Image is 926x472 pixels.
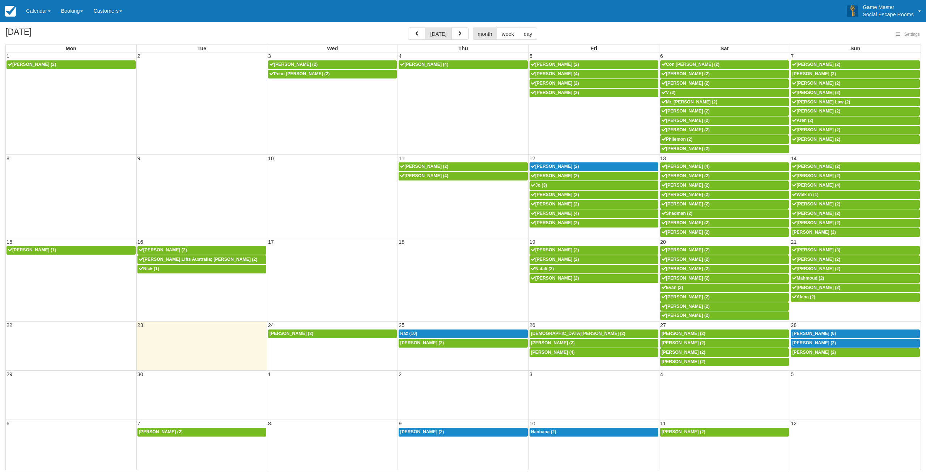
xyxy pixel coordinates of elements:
[137,428,266,437] a: [PERSON_NAME] (2)
[473,27,497,40] button: month
[662,90,676,95] span: V (2)
[529,156,536,161] span: 12
[660,255,789,264] a: [PERSON_NAME] (2)
[137,265,266,273] a: Nick (1)
[791,79,920,88] a: [PERSON_NAME] (2)
[662,127,710,132] span: [PERSON_NAME] (2)
[458,46,468,51] span: Thu
[721,46,729,51] span: Sat
[530,274,658,283] a: [PERSON_NAME] (2)
[531,276,579,281] span: [PERSON_NAME] (2)
[662,285,683,290] span: Evan (2)
[530,265,658,273] a: Natali (2)
[791,228,920,237] a: [PERSON_NAME] (2)
[660,98,789,107] a: Mr. [PERSON_NAME] (2)
[791,181,920,190] a: [PERSON_NAME] (4)
[400,173,448,178] span: [PERSON_NAME] (4)
[8,247,56,252] span: [PERSON_NAME] (1)
[792,173,840,178] span: [PERSON_NAME] (2)
[790,322,797,328] span: 28
[662,137,692,142] span: Philemon (2)
[662,304,710,309] span: [PERSON_NAME] (2)
[530,60,658,69] a: [PERSON_NAME] (2)
[400,429,444,434] span: [PERSON_NAME] (2)
[660,265,789,273] a: [PERSON_NAME] (2)
[531,62,579,67] span: [PERSON_NAME] (2)
[660,339,789,348] a: [PERSON_NAME] (2)
[7,60,136,69] a: [PERSON_NAME] (2)
[531,266,554,271] span: Natali (2)
[137,371,144,377] span: 30
[662,220,710,225] span: [PERSON_NAME] (2)
[791,98,920,107] a: [PERSON_NAME] Law (2)
[531,340,575,345] span: [PERSON_NAME] (2)
[863,11,914,18] p: Social Escape Rooms
[268,70,397,78] a: Penn [PERSON_NAME] (2)
[398,322,405,328] span: 25
[662,81,710,86] span: [PERSON_NAME] (2)
[399,172,527,180] a: [PERSON_NAME] (4)
[662,71,710,76] span: [PERSON_NAME] (2)
[662,118,710,123] span: [PERSON_NAME] (2)
[792,276,824,281] span: Mahmoud (2)
[660,116,789,125] a: [PERSON_NAME] (2)
[792,294,815,299] span: Alana (2)
[662,173,710,178] span: [PERSON_NAME] (2)
[850,46,860,51] span: Sun
[792,201,840,207] span: [PERSON_NAME] (2)
[398,421,402,426] span: 9
[267,371,272,377] span: 1
[531,331,625,336] span: [DEMOGRAPHIC_DATA][PERSON_NAME] (2)
[660,329,789,338] a: [PERSON_NAME] (2)
[662,164,710,169] span: [PERSON_NAME] (4)
[267,156,275,161] span: 10
[662,230,710,235] span: [PERSON_NAME] (2)
[659,53,664,59] span: 6
[791,329,920,338] a: [PERSON_NAME] (6)
[530,209,658,218] a: [PERSON_NAME] (4)
[137,322,144,328] span: 23
[137,239,144,245] span: 16
[137,53,141,59] span: 2
[662,183,710,188] span: [PERSON_NAME] (2)
[659,156,667,161] span: 13
[269,331,313,336] span: [PERSON_NAME] (2)
[660,348,789,357] a: [PERSON_NAME] (2)
[660,428,789,437] a: [PERSON_NAME] (2)
[792,127,840,132] span: [PERSON_NAME] (2)
[791,116,920,125] a: Aren (2)
[791,162,920,171] a: [PERSON_NAME] (2)
[792,99,850,105] span: [PERSON_NAME] Law (2)
[399,60,527,69] a: [PERSON_NAME] (4)
[531,90,579,95] span: [PERSON_NAME] (2)
[660,311,789,320] a: [PERSON_NAME] (2)
[530,70,658,78] a: [PERSON_NAME] (4)
[660,274,789,283] a: [PERSON_NAME] (2)
[662,146,710,151] span: [PERSON_NAME] (2)
[660,228,789,237] a: [PERSON_NAME] (2)
[660,246,789,255] a: [PERSON_NAME] (2)
[269,62,318,67] span: [PERSON_NAME] (2)
[267,53,272,59] span: 3
[660,89,789,97] a: V (2)
[791,293,920,302] a: Alana (2)
[792,137,840,142] span: [PERSON_NAME] (2)
[792,109,840,114] span: [PERSON_NAME] (2)
[791,70,920,78] a: [PERSON_NAME] (2)
[662,109,710,114] span: [PERSON_NAME] (2)
[659,322,667,328] span: 27
[530,200,658,209] a: [PERSON_NAME] (2)
[791,265,920,273] a: [PERSON_NAME] (2)
[530,219,658,228] a: [PERSON_NAME] (2)
[792,118,813,123] span: Aren (2)
[399,339,527,348] a: [PERSON_NAME] (2)
[792,183,840,188] span: [PERSON_NAME] (4)
[529,371,533,377] span: 3
[790,421,797,426] span: 12
[6,421,10,426] span: 6
[659,421,667,426] span: 11
[660,79,789,88] a: [PERSON_NAME] (2)
[530,255,658,264] a: [PERSON_NAME] (2)
[530,348,658,357] a: [PERSON_NAME] (4)
[662,331,705,336] span: [PERSON_NAME] (2)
